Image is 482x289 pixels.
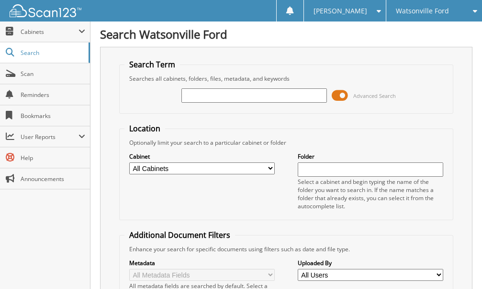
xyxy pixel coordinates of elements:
span: Advanced Search [353,92,396,99]
img: scan123-logo-white.svg [10,4,81,17]
label: Folder [298,152,443,161]
span: Watsonville Ford [396,8,449,14]
legend: Location [124,123,165,134]
legend: Additional Document Filters [124,230,235,240]
span: User Reports [21,133,78,141]
span: [PERSON_NAME] [314,8,367,14]
div: Optionally limit your search to a particular cabinet or folder [124,139,448,147]
span: Bookmarks [21,112,85,120]
h1: Search Watsonville Ford [100,26,472,42]
label: Cabinet [129,152,275,161]
label: Metadata [129,259,275,267]
span: Scan [21,70,85,78]
div: Select a cabinet and begin typing the name of the folder you want to search in. If the name match... [298,178,443,210]
span: Help [21,154,85,162]
label: Uploaded By [298,259,443,267]
span: Cabinets [21,28,78,36]
div: Searches all cabinets, folders, files, metadata, and keywords [124,75,448,83]
span: Announcements [21,175,85,183]
legend: Search Term [124,59,180,70]
span: Search [21,49,84,57]
span: Reminders [21,91,85,99]
div: Enhance your search for specific documents using filters such as date and file type. [124,245,448,253]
